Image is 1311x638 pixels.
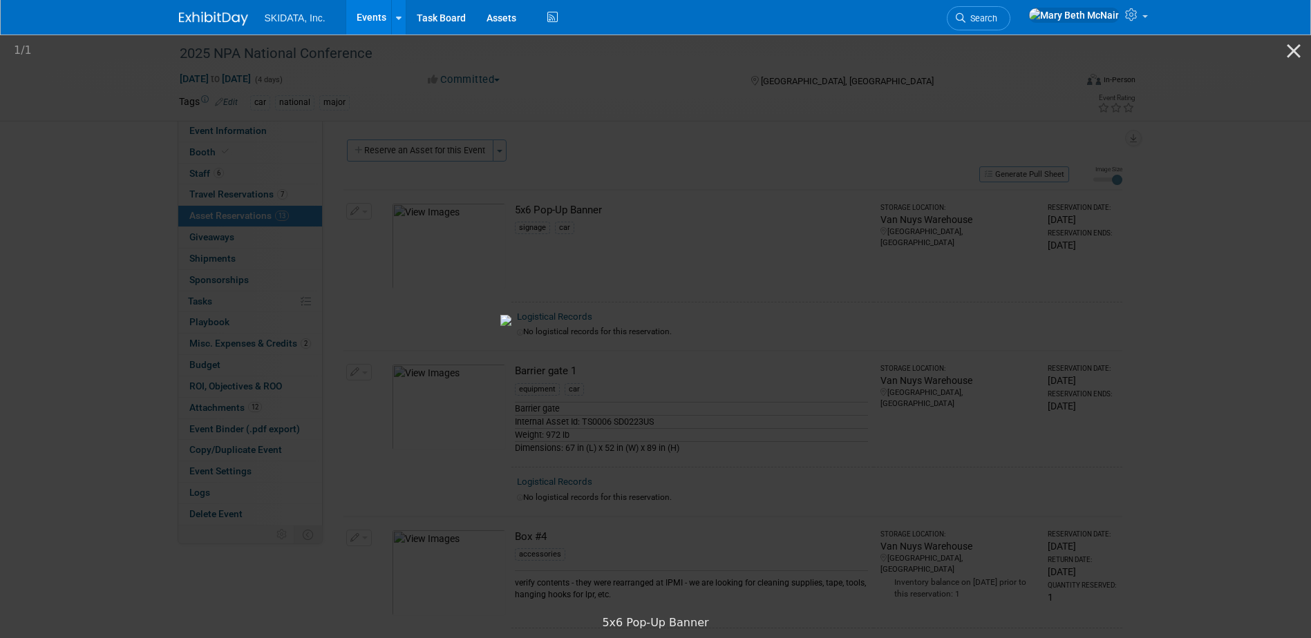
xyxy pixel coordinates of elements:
img: ExhibitDay [179,12,248,26]
span: SKIDATA, Inc. [265,12,326,23]
button: Close gallery [1276,35,1311,67]
a: Search [947,6,1010,30]
span: 1 [14,43,21,57]
img: Mary Beth McNair [1028,8,1120,23]
img: 5x6 Pop-Up Banner [500,315,811,326]
span: Search [965,13,997,23]
span: 1 [25,43,32,57]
